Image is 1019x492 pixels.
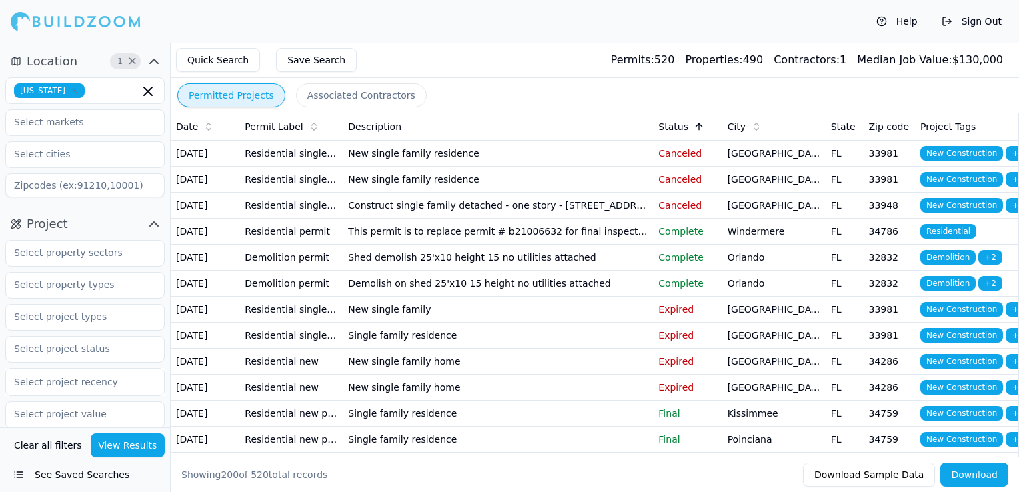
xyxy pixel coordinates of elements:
td: [DATE] [171,348,239,374]
td: 33981 [863,322,915,348]
td: [DATE] [171,140,239,166]
input: Select cities [6,142,147,166]
span: Contractors: [774,53,840,66]
td: Poinciana [722,426,826,452]
span: New Construction [920,198,1003,213]
span: Location [27,52,77,71]
span: + 2 [978,250,1002,265]
span: 200 [221,469,239,480]
span: Permit Label [245,120,303,133]
span: + 2 [978,276,1002,291]
td: Construct single family detached - one story - [STREET_ADDRESS] [343,192,653,218]
td: Residential single family [239,140,343,166]
td: [DATE] [171,426,239,452]
td: FL [826,374,864,400]
span: Date [176,120,198,133]
button: Help [870,11,924,32]
td: Demolish on shed 25'x10 15 height no utilities attached [343,270,653,296]
span: Residential [920,224,976,239]
td: Residential new [239,374,343,400]
button: View Results [91,433,165,457]
input: Select project value [6,402,147,426]
td: Residential single family [239,192,343,218]
td: FL [826,452,864,478]
td: Residential single family [239,322,343,348]
td: New single family residence [343,166,653,192]
span: New Construction [920,354,1003,369]
span: New Construction [920,380,1003,395]
span: Status [658,120,688,133]
td: [DATE] [171,400,239,426]
td: Windermere [722,218,826,244]
td: [GEOGRAPHIC_DATA] [722,140,826,166]
td: 34759 [863,400,915,426]
td: FL [826,244,864,270]
td: Single family residence [343,322,653,348]
td: Residential single family [239,166,343,192]
td: 33981 [863,140,915,166]
td: [DATE] [171,218,239,244]
p: Canceled [658,199,716,212]
td: 32835 [863,452,915,478]
span: New Construction [920,406,1003,421]
span: New Construction [920,146,1003,161]
td: 34286 [863,348,915,374]
td: FL [826,426,864,452]
td: FL [826,166,864,192]
td: FL [826,192,864,218]
td: Residential permit [239,218,343,244]
td: [GEOGRAPHIC_DATA] [722,322,826,348]
td: [DATE] [171,166,239,192]
span: 1 [113,55,127,68]
td: [DATE] [171,322,239,348]
td: [DATE] [171,296,239,322]
td: 33981 [863,296,915,322]
span: State [831,120,856,133]
td: [DATE] [171,244,239,270]
td: App rec [DATE] pexp interior remodel of unit 104 AC-2 [343,452,653,478]
p: Expired [658,329,716,342]
input: Select property types [6,273,147,297]
td: This permit is to replace permit # b21006632 for final inspection. Job is done but need to close ... [343,218,653,244]
span: New Construction [920,432,1003,447]
td: Residential new permit - ex: new house [239,400,343,426]
div: 490 [685,52,763,68]
button: Save Search [276,48,357,72]
button: Sign Out [935,11,1008,32]
td: Orlando [722,452,826,478]
p: Expired [658,355,716,368]
span: City [728,120,746,133]
span: Clear Location filters [127,58,137,65]
span: Zip code [868,120,909,133]
td: Orlando [722,244,826,270]
span: New Construction [920,302,1003,317]
button: Download [940,463,1008,487]
div: $ 130,000 [857,52,1003,68]
span: Description [348,120,401,133]
td: Residential new [239,348,343,374]
p: Final [658,407,716,420]
div: Showing of total records [181,468,327,481]
td: [GEOGRAPHIC_DATA] [722,296,826,322]
div: 1 [774,52,846,68]
td: FL [826,140,864,166]
input: Select project types [6,305,147,329]
td: [GEOGRAPHIC_DATA] [722,166,826,192]
button: Project [5,213,165,235]
td: Kissimmee [722,400,826,426]
td: [GEOGRAPHIC_DATA] [722,192,826,218]
td: Shed demolish 25'x10 height 15 no utilities attached [343,244,653,270]
td: FL [826,296,864,322]
span: Demolition [920,276,976,291]
input: Select property sectors [6,241,147,265]
span: Project [27,215,68,233]
span: [US_STATE] [14,83,85,98]
td: FL [826,270,864,296]
td: Building permit [239,452,343,478]
span: Demolition [920,250,976,265]
td: FL [826,322,864,348]
td: New single family residence [343,140,653,166]
button: Associated Contractors [296,83,427,107]
input: Zipcodes (ex:91210,10001) [5,173,165,197]
td: FL [826,348,864,374]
